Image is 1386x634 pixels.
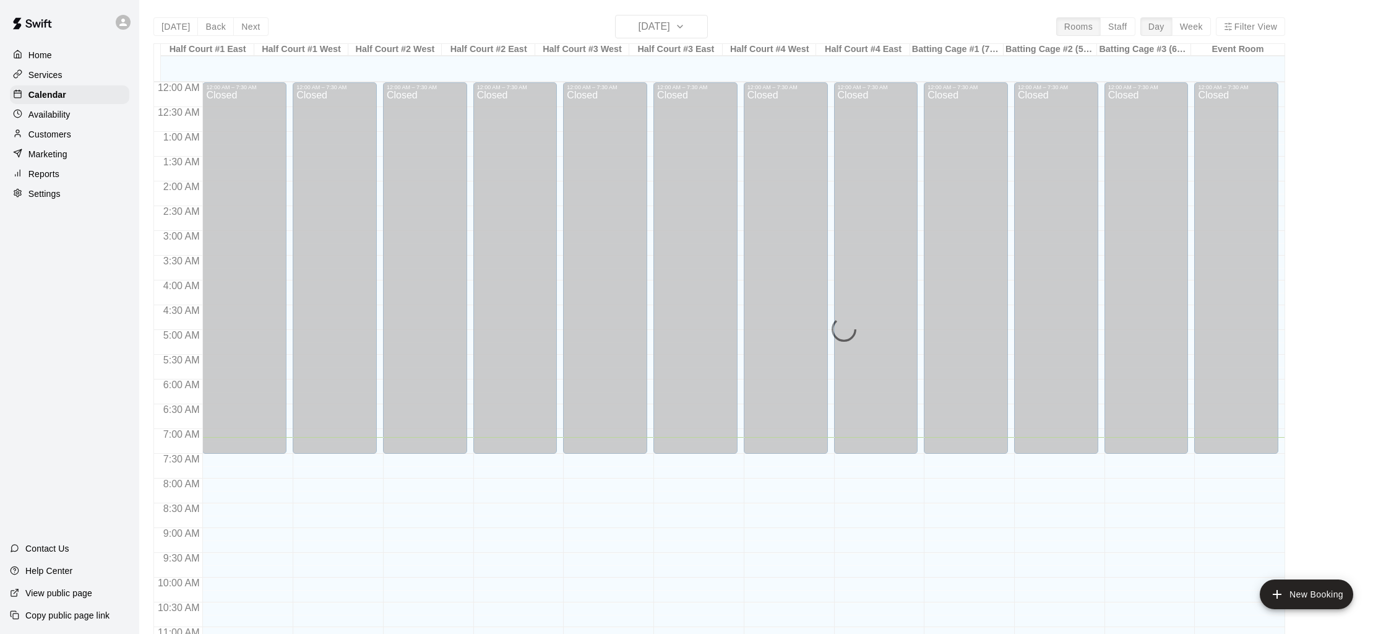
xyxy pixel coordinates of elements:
[161,44,254,56] div: Half Court #1 East
[747,90,824,458] div: Closed
[296,90,373,458] div: Closed
[910,44,1004,56] div: Batting Cage #1 (70 Feet)
[160,181,203,192] span: 2:00 AM
[160,231,203,241] span: 3:00 AM
[1018,84,1095,90] div: 12:00 AM – 7:30 AM
[160,206,203,217] span: 2:30 AM
[160,503,203,514] span: 8:30 AM
[834,82,918,454] div: 12:00 AM – 7:30 AM: Closed
[657,84,734,90] div: 12:00 AM – 7:30 AM
[747,84,824,90] div: 12:00 AM – 7:30 AM
[25,565,72,577] p: Help Center
[838,84,915,90] div: 12:00 AM – 7:30 AM
[155,107,203,118] span: 12:30 AM
[653,82,738,454] div: 12:00 AM – 7:30 AM: Closed
[155,602,203,613] span: 10:30 AM
[10,66,129,84] a: Services
[10,105,129,124] a: Availability
[160,429,203,440] span: 7:00 AM
[10,185,129,203] a: Settings
[28,188,61,200] p: Settings
[28,69,62,81] p: Services
[160,256,203,266] span: 3:30 AM
[1014,82,1098,454] div: 12:00 AM – 7:30 AM: Closed
[1198,90,1275,458] div: Closed
[1260,580,1353,609] button: add
[473,82,557,454] div: 12:00 AM – 7:30 AM: Closed
[10,165,129,183] a: Reports
[28,108,71,121] p: Availability
[25,587,92,599] p: View public page
[629,44,723,56] div: Half Court #3 East
[567,84,643,90] div: 12:00 AM – 7:30 AM
[1198,84,1275,90] div: 12:00 AM – 7:30 AM
[160,132,203,142] span: 1:00 AM
[160,380,203,390] span: 6:00 AM
[155,82,203,93] span: 12:00 AM
[160,553,203,563] span: 9:30 AM
[160,280,203,291] span: 4:00 AM
[160,404,203,415] span: 6:30 AM
[160,454,203,464] span: 7:30 AM
[160,157,203,167] span: 1:30 AM
[28,49,52,61] p: Home
[744,82,828,454] div: 12:00 AM – 7:30 AM: Closed
[206,84,283,90] div: 12:00 AM – 7:30 AM
[1194,82,1278,454] div: 12:00 AM – 7:30 AM: Closed
[1108,84,1185,90] div: 12:00 AM – 7:30 AM
[206,90,283,458] div: Closed
[160,528,203,539] span: 9:00 AM
[28,168,59,180] p: Reports
[928,90,1004,458] div: Closed
[28,148,67,160] p: Marketing
[160,330,203,341] span: 5:00 AM
[838,90,915,458] div: Closed
[1104,82,1189,454] div: 12:00 AM – 7:30 AM: Closed
[1108,90,1185,458] div: Closed
[10,125,129,144] a: Customers
[160,355,203,365] span: 5:30 AM
[160,479,203,489] span: 8:00 AM
[293,82,377,454] div: 12:00 AM – 7:30 AM: Closed
[1097,44,1190,56] div: Batting Cage #3 (65 Feet)
[535,44,629,56] div: Half Court #3 West
[928,84,1004,90] div: 12:00 AM – 7:30 AM
[387,90,463,458] div: Closed
[28,128,71,141] p: Customers
[155,578,203,588] span: 10:00 AM
[1191,44,1285,56] div: Event Room
[924,82,1008,454] div: 12:00 AM – 7:30 AM: Closed
[387,84,463,90] div: 12:00 AM – 7:30 AM
[477,90,554,458] div: Closed
[348,44,442,56] div: Half Court #2 West
[202,82,286,454] div: 12:00 AM – 7:30 AM: Closed
[723,44,816,56] div: Half Court #4 West
[28,89,66,101] p: Calendar
[1018,90,1095,458] div: Closed
[296,84,373,90] div: 12:00 AM – 7:30 AM
[383,82,467,454] div: 12:00 AM – 7:30 AM: Closed
[442,44,535,56] div: Half Court #2 East
[10,145,129,163] a: Marketing
[477,84,554,90] div: 12:00 AM – 7:30 AM
[816,44,910,56] div: Half Court #4 East
[567,90,643,458] div: Closed
[563,82,647,454] div: 12:00 AM – 7:30 AM: Closed
[25,542,69,555] p: Contact Us
[10,85,129,104] a: Calendar
[254,44,348,56] div: Half Court #1 West
[1004,44,1097,56] div: Batting Cage #2 (55 Feet)
[657,90,734,458] div: Closed
[160,305,203,316] span: 4:30 AM
[25,609,110,622] p: Copy public page link
[10,46,129,64] a: Home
